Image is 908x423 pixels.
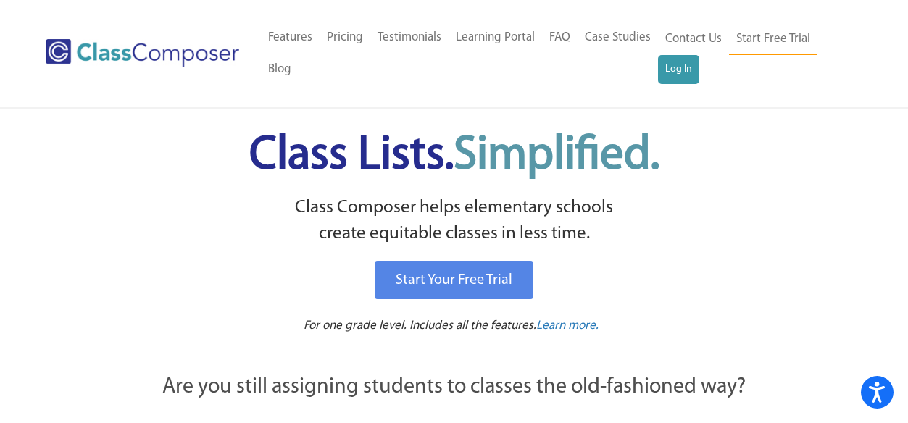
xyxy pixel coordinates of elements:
span: Simplified. [454,133,659,180]
p: Are you still assigning students to classes the old-fashioned way? [85,372,824,403]
a: Start Your Free Trial [375,261,533,299]
a: Learn more. [536,317,599,335]
nav: Header Menu [658,23,851,84]
span: Start Your Free Trial [396,273,512,288]
span: Learn more. [536,319,599,332]
a: Log In [658,55,699,84]
span: For one grade level. Includes all the features. [304,319,536,332]
a: Blog [261,54,299,85]
a: Case Studies [578,22,658,54]
a: Start Free Trial [729,23,817,56]
a: FAQ [542,22,578,54]
img: Class Composer [46,39,239,67]
a: Features [261,22,320,54]
nav: Header Menu [261,22,659,85]
a: Testimonials [370,22,449,54]
p: Class Composer helps elementary schools create equitable classes in less time. [83,195,826,248]
a: Learning Portal [449,22,542,54]
a: Contact Us [658,23,729,55]
a: Pricing [320,22,370,54]
span: Class Lists. [249,133,659,180]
